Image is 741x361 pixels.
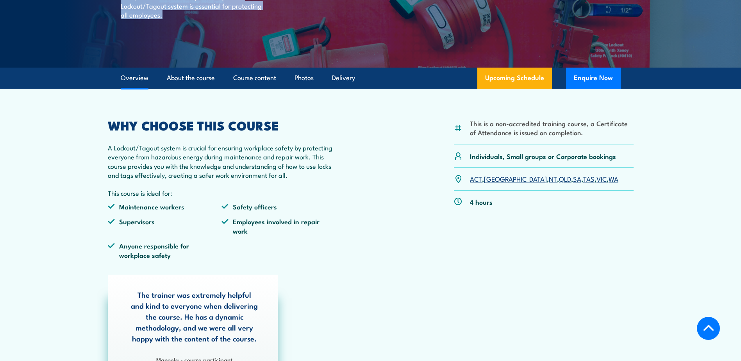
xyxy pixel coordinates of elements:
[108,120,336,130] h2: WHY CHOOSE THIS COURSE
[484,174,547,183] a: [GEOGRAPHIC_DATA]
[470,119,634,137] li: This is a non-accredited training course, a Certificate of Attendance is issued on completion.
[108,241,222,259] li: Anyone responsible for workplace safety
[470,197,493,206] p: 4 hours
[233,68,276,88] a: Course content
[609,174,618,183] a: WA
[221,202,336,211] li: Safety officers
[583,174,595,183] a: TAS
[108,202,222,211] li: Maintenance workers
[332,68,355,88] a: Delivery
[573,174,581,183] a: SA
[596,174,607,183] a: VIC
[470,152,616,161] p: Individuals, Small groups or Corporate bookings
[121,68,148,88] a: Overview
[477,68,552,89] a: Upcoming Schedule
[549,174,557,183] a: NT
[566,68,621,89] button: Enquire Now
[559,174,571,183] a: QLD
[108,188,336,197] p: This course is ideal for:
[470,174,618,183] p: , , , , , , ,
[108,143,336,180] p: A Lockout/Tagout system is crucial for ensuring workplace safety by protecting everyone from haza...
[108,217,222,235] li: Supervisors
[167,68,215,88] a: About the course
[221,217,336,235] li: Employees involved in repair work
[470,174,482,183] a: ACT
[131,289,258,344] p: The trainer was extremely helpful and kind to everyone when delivering the course. He has a dynam...
[295,68,314,88] a: Photos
